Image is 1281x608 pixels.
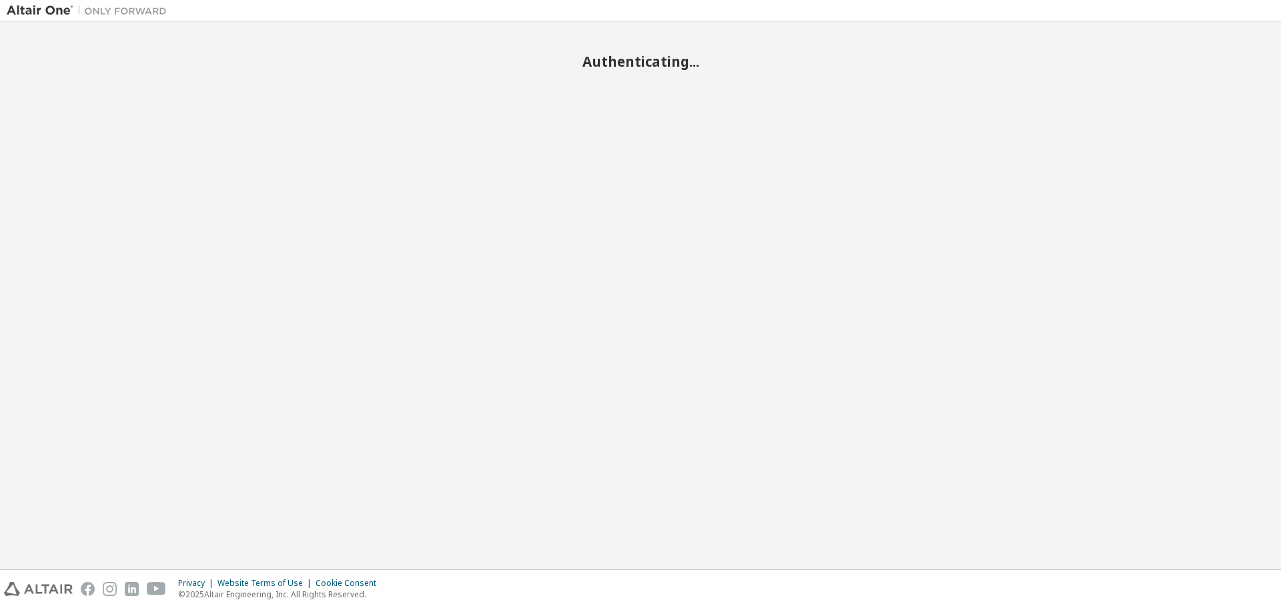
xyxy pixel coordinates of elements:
img: facebook.svg [81,582,95,596]
img: linkedin.svg [125,582,139,596]
img: youtube.svg [147,582,166,596]
div: Website Terms of Use [218,578,316,589]
div: Cookie Consent [316,578,384,589]
div: Privacy [178,578,218,589]
p: © 2025 Altair Engineering, Inc. All Rights Reserved. [178,589,384,600]
img: instagram.svg [103,582,117,596]
h2: Authenticating... [7,53,1274,70]
img: Altair One [7,4,173,17]
img: altair_logo.svg [4,582,73,596]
